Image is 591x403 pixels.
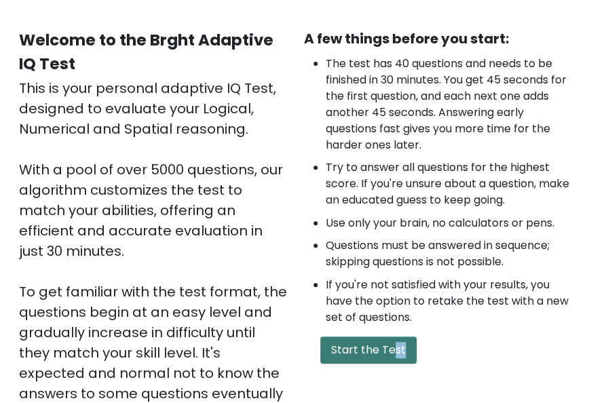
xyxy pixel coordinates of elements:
b: Welcome to the Brght Adaptive IQ Test [19,29,273,75]
li: Use only your brain, no calculators or pens. [326,215,573,231]
button: Start the Test [320,337,417,364]
li: Try to answer all questions for the highest score. If you're unsure about a question, make an edu... [326,159,573,208]
li: Questions must be answered in sequence; skipping questions is not possible. [326,237,573,270]
li: If you're not satisfied with your results, you have the option to retake the test with a new set ... [326,277,573,326]
div: A few things before you start: [304,28,573,49]
li: The test has 40 questions and needs to be finished in 30 minutes. You get 45 seconds for the firs... [326,56,573,153]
